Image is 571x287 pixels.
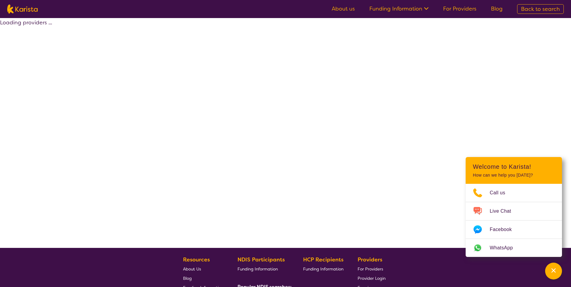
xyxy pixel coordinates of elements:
[183,273,223,283] a: Blog
[332,5,355,12] a: About us
[466,239,562,257] a: Web link opens in a new tab.
[491,5,503,12] a: Blog
[545,263,562,279] button: Channel Menu
[358,256,382,263] b: Providers
[237,266,278,272] span: Funding Information
[303,264,343,273] a: Funding Information
[183,276,192,281] span: Blog
[466,157,562,257] div: Channel Menu
[473,173,555,178] p: How can we help you [DATE]?
[521,5,560,13] span: Back to search
[237,264,289,273] a: Funding Information
[358,264,386,273] a: For Providers
[303,256,343,263] b: HCP Recipients
[490,225,519,234] span: Facebook
[490,207,518,216] span: Live Chat
[7,5,38,14] img: Karista logo
[183,256,210,263] b: Resources
[466,184,562,257] ul: Choose channel
[358,273,386,283] a: Provider Login
[443,5,476,12] a: For Providers
[303,266,343,272] span: Funding Information
[369,5,429,12] a: Funding Information
[237,256,285,263] b: NDIS Participants
[490,188,513,197] span: Call us
[183,264,223,273] a: About Us
[490,243,520,252] span: WhatsApp
[358,266,383,272] span: For Providers
[517,4,564,14] a: Back to search
[358,276,386,281] span: Provider Login
[183,266,201,272] span: About Us
[473,163,555,170] h2: Welcome to Karista!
